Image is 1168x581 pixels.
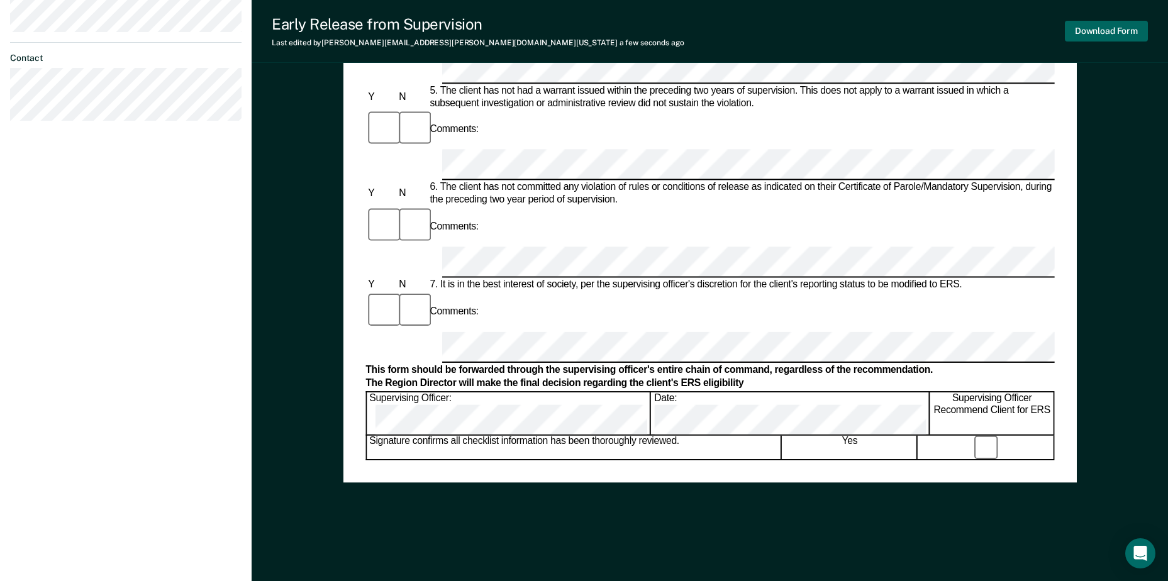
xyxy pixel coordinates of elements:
[396,91,427,103] div: N
[427,306,481,318] div: Comments:
[1065,21,1148,41] button: Download Form
[367,435,781,459] div: Signature confirms all checklist information has been thoroughly reviewed.
[396,279,427,292] div: N
[365,365,1054,377] div: This form should be forwarded through the supervising officer's entire chain of command, regardle...
[1125,538,1155,568] div: Open Intercom Messenger
[427,182,1054,206] div: 6. The client has not committed any violation of rules or conditions of release as indicated on t...
[272,15,684,33] div: Early Release from Supervision
[10,53,242,64] dt: Contact
[930,393,1054,434] div: Supervising Officer Recommend Client for ERS
[427,279,1054,292] div: 7. It is in the best interest of society, per the supervising officer's discretion for the client...
[427,221,481,233] div: Comments:
[396,188,427,201] div: N
[365,378,1054,390] div: The Region Director will make the final decision regarding the client's ERS eligibility
[272,38,684,47] div: Last edited by [PERSON_NAME][EMAIL_ADDRESS][PERSON_NAME][DOMAIN_NAME][US_STATE]
[365,188,396,201] div: Y
[782,435,918,459] div: Yes
[427,123,481,136] div: Comments:
[652,393,929,434] div: Date:
[367,393,650,434] div: Supervising Officer:
[620,38,684,47] span: a few seconds ago
[365,279,396,292] div: Y
[365,91,396,103] div: Y
[427,85,1054,109] div: 5. The client has not had a warrant issued within the preceding two years of supervision. This do...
